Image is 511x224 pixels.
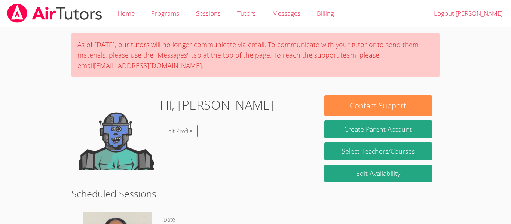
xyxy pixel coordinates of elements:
[160,125,198,137] a: Edit Profile
[324,142,432,160] a: Select Teachers/Courses
[71,187,440,201] h2: Scheduled Sessions
[324,165,432,182] a: Edit Availability
[160,95,274,114] h1: Hi, [PERSON_NAME]
[324,120,432,138] button: Create Parent Account
[71,33,440,77] div: As of [DATE], our tutors will no longer communicate via email. To communicate with your tutor or ...
[6,4,103,23] img: airtutors_banner-c4298cdbf04f3fff15de1276eac7730deb9818008684d7c2e4769d2f7ddbe033.png
[272,9,300,18] span: Messages
[79,95,154,170] img: default.png
[324,95,432,116] button: Contact Support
